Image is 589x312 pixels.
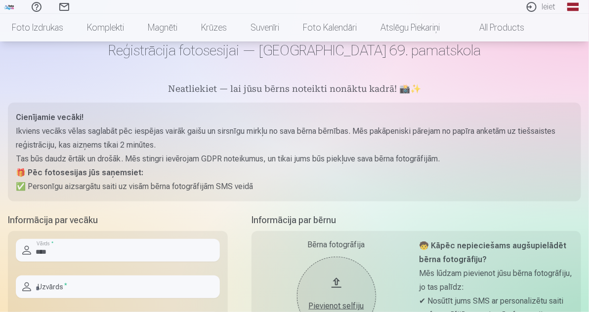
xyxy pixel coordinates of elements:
p: Mēs lūdzam pievienot jūsu bērna fotogrāfiju, jo tas palīdz: [419,267,573,294]
h5: Informācija par vecāku [8,213,228,227]
a: Magnēti [136,14,189,41]
h1: Reģistrācija fotosesijai — [GEOGRAPHIC_DATA] 69. pamatskola [8,41,581,59]
h5: Informācija par bērnu [252,213,581,227]
a: Komplekti [75,14,136,41]
img: /fa1 [4,4,15,10]
p: ✅ Personīgu aizsargātu saiti uz visām bērna fotogrāfijām SMS veidā [16,180,573,194]
a: Suvenīri [239,14,291,41]
a: Krūzes [189,14,239,41]
div: Bērna fotogrāfija [259,239,414,251]
div: Pievienot selfiju [307,300,366,312]
strong: 🎁 Pēc fotosesijas jūs saņemsiet: [16,168,143,177]
a: All products [452,14,536,41]
strong: 🧒 Kāpēc nepieciešams augšupielādēt bērna fotogrāfiju? [419,241,566,264]
a: Atslēgu piekariņi [369,14,452,41]
strong: Cienījamie vecāki! [16,113,84,122]
p: Ikviens vecāks vēlas saglabāt pēc iespējas vairāk gaišu un sirsnīgu mirkļu no sava bērna bērnības... [16,124,573,152]
h5: Neatliekiet — lai jūsu bērns noteikti nonāktu kadrā! 📸✨ [8,83,581,97]
a: Foto kalendāri [291,14,369,41]
p: Tas būs daudz ērtāk un drošāk. Mēs stingri ievērojam GDPR noteikumus, un tikai jums būs piekļuve ... [16,152,573,166]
